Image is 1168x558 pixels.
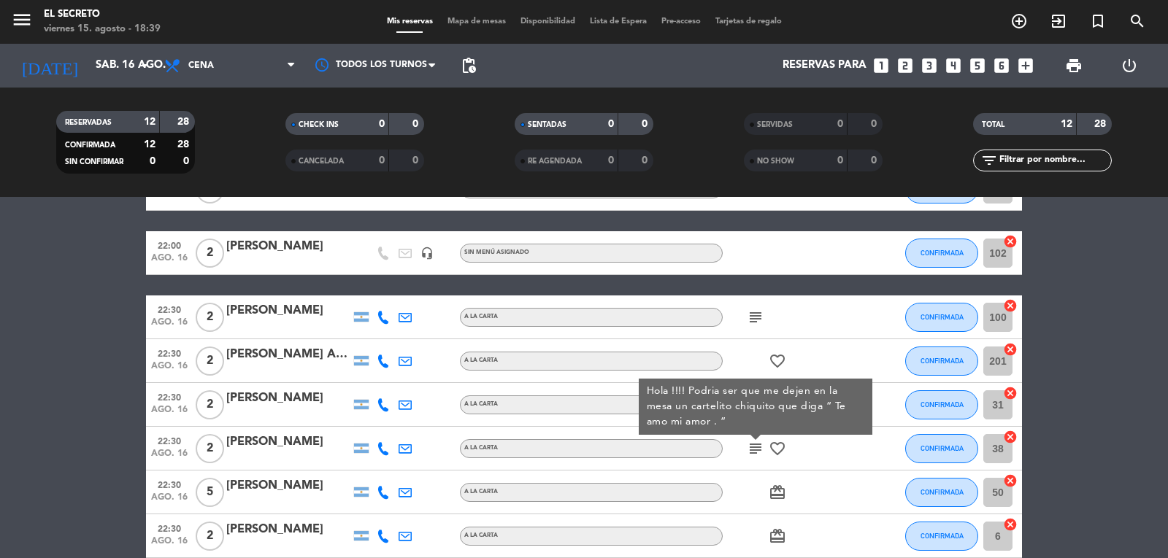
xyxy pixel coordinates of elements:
[608,119,614,129] strong: 0
[769,484,786,501] i: card_giftcard
[872,56,891,75] i: looks_one
[299,158,344,165] span: CANCELADA
[151,519,188,536] span: 22:30
[921,532,964,540] span: CONFIRMADA
[196,434,224,463] span: 2
[151,432,188,449] span: 22:30
[226,301,350,320] div: [PERSON_NAME]
[464,249,529,255] span: Sin menú asignado
[196,390,224,419] span: 2
[647,384,865,430] div: Hola !!!! Podria ser que me dejen en la mesa un cartelito chiquito que diga “ Te amo mi amor . “
[380,18,440,26] span: Mis reservas
[1061,119,1072,129] strong: 12
[642,155,650,166] strong: 0
[1129,12,1146,30] i: search
[144,117,155,127] strong: 12
[583,18,654,26] span: Lista de Espera
[188,61,214,71] span: Cena
[151,476,188,492] span: 22:30
[196,522,224,551] span: 2
[1003,386,1018,400] i: cancel
[379,119,385,129] strong: 0
[196,239,224,268] span: 2
[177,139,192,150] strong: 28
[944,56,963,75] i: looks_4
[896,56,915,75] i: looks_two
[1102,44,1157,88] div: LOG OUT
[905,390,978,419] button: CONFIRMADA
[226,476,350,495] div: [PERSON_NAME]
[1121,57,1138,74] i: power_settings_new
[968,56,987,75] i: looks_5
[65,119,112,126] span: RESERVADAS
[151,492,188,509] span: ago. 16
[412,155,421,166] strong: 0
[151,405,188,422] span: ago. 16
[226,433,350,452] div: [PERSON_NAME]
[226,520,350,539] div: [PERSON_NAME]
[921,400,964,408] span: CONFIRMADA
[769,352,786,370] i: favorite_border
[528,121,566,128] span: SENTADAS
[151,317,188,334] span: ago. 16
[144,139,155,150] strong: 12
[65,158,123,166] span: SIN CONFIRMAR
[151,361,188,378] span: ago. 16
[921,249,964,257] span: CONFIRMADA
[921,313,964,321] span: CONFIRMADA
[837,119,843,129] strong: 0
[642,119,650,129] strong: 0
[757,121,793,128] span: SERVIDAS
[783,59,867,72] span: Reservas para
[460,57,477,74] span: pending_actions
[299,121,339,128] span: CHECK INS
[921,357,964,365] span: CONFIRMADA
[420,247,434,260] i: headset_mic
[11,9,33,31] i: menu
[177,117,192,127] strong: 28
[412,119,421,129] strong: 0
[44,22,161,36] div: viernes 15. agosto - 18:39
[1003,517,1018,532] i: cancel
[1010,12,1028,30] i: add_circle_outline
[905,522,978,551] button: CONFIRMADA
[871,155,880,166] strong: 0
[136,57,153,74] i: arrow_drop_down
[747,309,764,326] i: subject
[1016,56,1035,75] i: add_box
[1003,430,1018,444] i: cancel
[528,158,582,165] span: RE AGENDADA
[44,7,161,22] div: El secreto
[1050,12,1067,30] i: exit_to_app
[905,346,978,376] button: CONFIRMADA
[226,389,350,408] div: [PERSON_NAME]
[608,155,614,166] strong: 0
[65,142,115,149] span: CONFIRMADA
[1003,234,1018,249] i: cancel
[226,345,350,364] div: [PERSON_NAME] Asep
[980,152,998,169] i: filter_list
[11,50,88,82] i: [DATE]
[464,401,498,407] span: A LA CARTA
[871,119,880,129] strong: 0
[513,18,583,26] span: Disponibilidad
[150,156,155,166] strong: 0
[151,388,188,405] span: 22:30
[196,346,224,376] span: 2
[379,155,385,166] strong: 0
[1089,12,1107,30] i: turned_in_not
[464,445,498,451] span: A LA CARTA
[196,478,224,507] span: 5
[464,489,498,495] span: A LA CARTA
[769,527,786,545] i: card_giftcard
[151,536,188,553] span: ago. 16
[151,253,188,270] span: ago. 16
[464,532,498,538] span: A LA CARTA
[837,155,843,166] strong: 0
[151,301,188,317] span: 22:30
[654,18,708,26] span: Pre-acceso
[905,434,978,463] button: CONFIRMADA
[998,152,1111,168] input: Filtrar por nombre...
[1003,342,1018,357] i: cancel
[1094,119,1109,129] strong: 28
